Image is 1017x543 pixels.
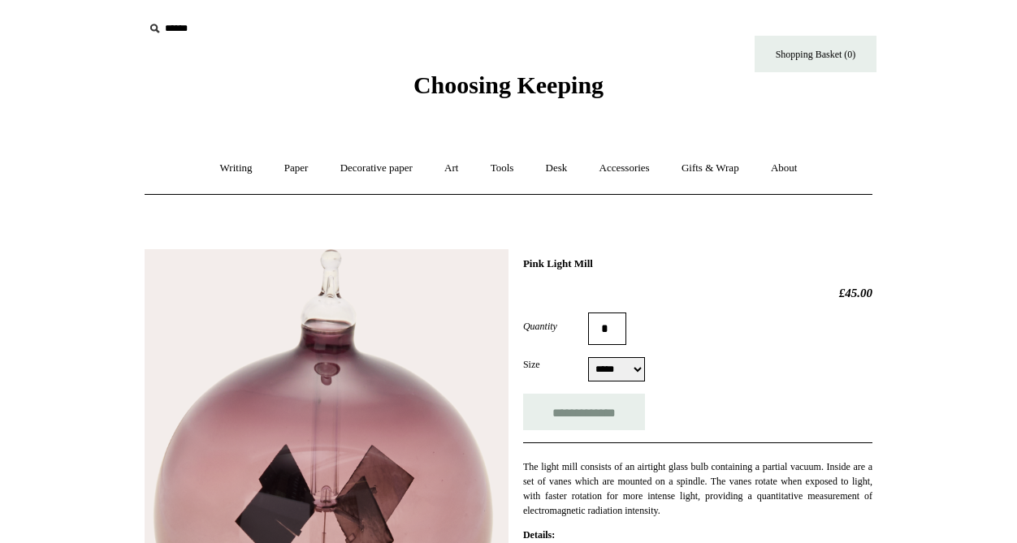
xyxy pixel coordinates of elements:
[531,147,582,190] a: Desk
[523,286,872,300] h2: £45.00
[755,36,876,72] a: Shopping Basket (0)
[413,71,604,98] span: Choosing Keeping
[326,147,427,190] a: Decorative paper
[585,147,664,190] a: Accessories
[476,147,529,190] a: Tools
[667,147,754,190] a: Gifts & Wrap
[523,459,872,518] p: The light mill consists of an airtight glass bulb containing a partial vacuum. Inside are a set o...
[756,147,812,190] a: About
[430,147,473,190] a: Art
[206,147,267,190] a: Writing
[270,147,323,190] a: Paper
[413,84,604,96] a: Choosing Keeping
[523,357,588,372] label: Size
[523,529,555,541] strong: Details:
[523,257,872,270] h1: Pink Light Mill
[523,319,588,334] label: Quantity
